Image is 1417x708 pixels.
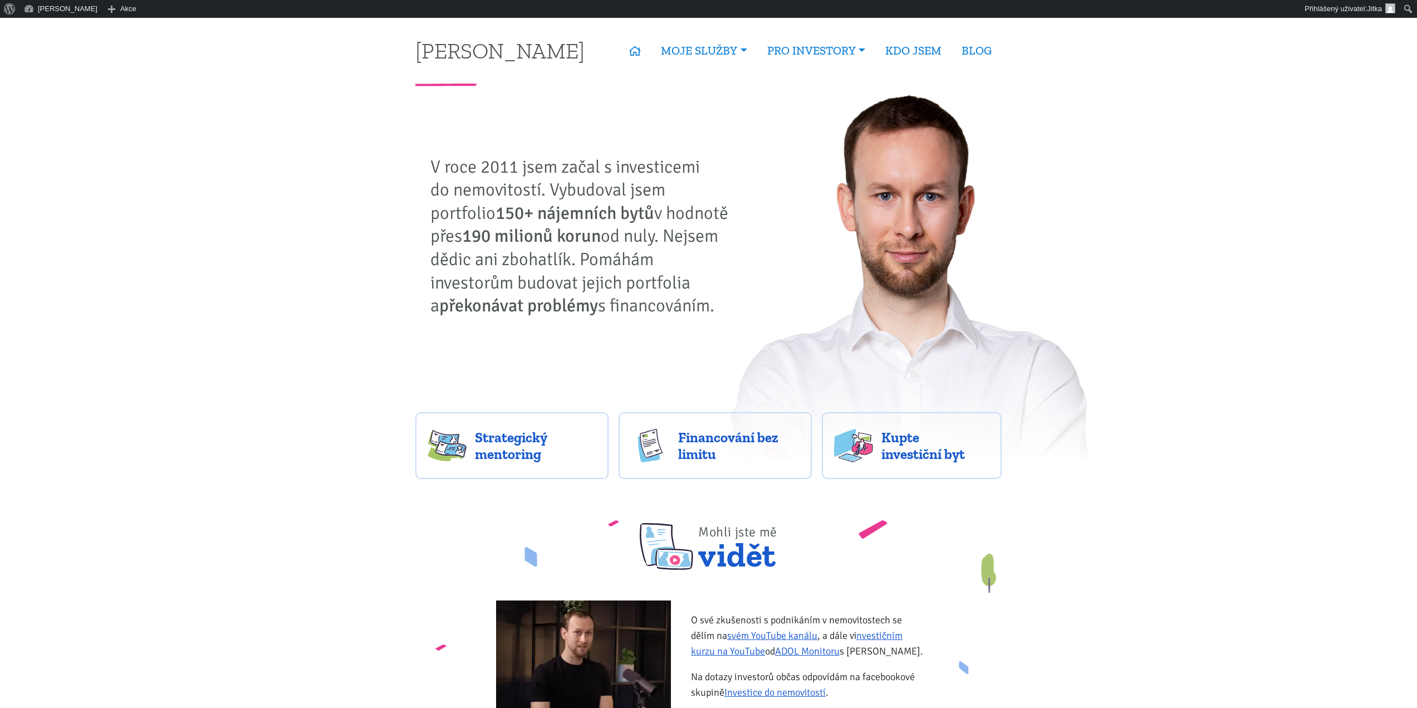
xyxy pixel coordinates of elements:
a: Investice do nemovitostí [724,686,826,699]
a: BLOG [952,38,1002,64]
a: Financování bez limitu [619,412,812,479]
strong: 190 milionů korun [462,225,601,247]
a: KDO JSEM [875,38,952,64]
img: finance [631,429,670,462]
strong: 150+ nájemních bytů [496,202,654,224]
a: ADOL Monitoru [775,645,840,657]
p: V roce 2011 jsem začal s investicemi do nemovitostí. Vybudoval jsem portfolio v hodnotě přes od n... [430,155,737,318]
span: Financování bez limitu [678,429,800,462]
img: strategy [428,429,467,462]
a: Kupte investiční byt [822,412,1002,479]
a: [PERSON_NAME] [415,40,585,61]
p: O své zkušenosti s podnikáním v nemovitostech se dělím na , a dále v od s [PERSON_NAME]. [691,612,926,659]
strong: překonávat problémy [439,295,598,316]
span: Jitka [1367,4,1382,13]
span: vidět [698,510,777,570]
a: svém YouTube kanálu [727,629,817,642]
a: PRO INVESTORY [757,38,875,64]
p: Na dotazy investorů občas odpovídám na facebookové skupině . [691,669,926,700]
span: Kupte investiční byt [881,429,989,462]
span: Mohli jste mě [698,524,777,540]
span: Strategický mentoring [475,429,596,462]
a: Strategický mentoring [415,412,609,479]
a: MOJE SLUŽBY [651,38,757,64]
img: flats [834,429,873,462]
